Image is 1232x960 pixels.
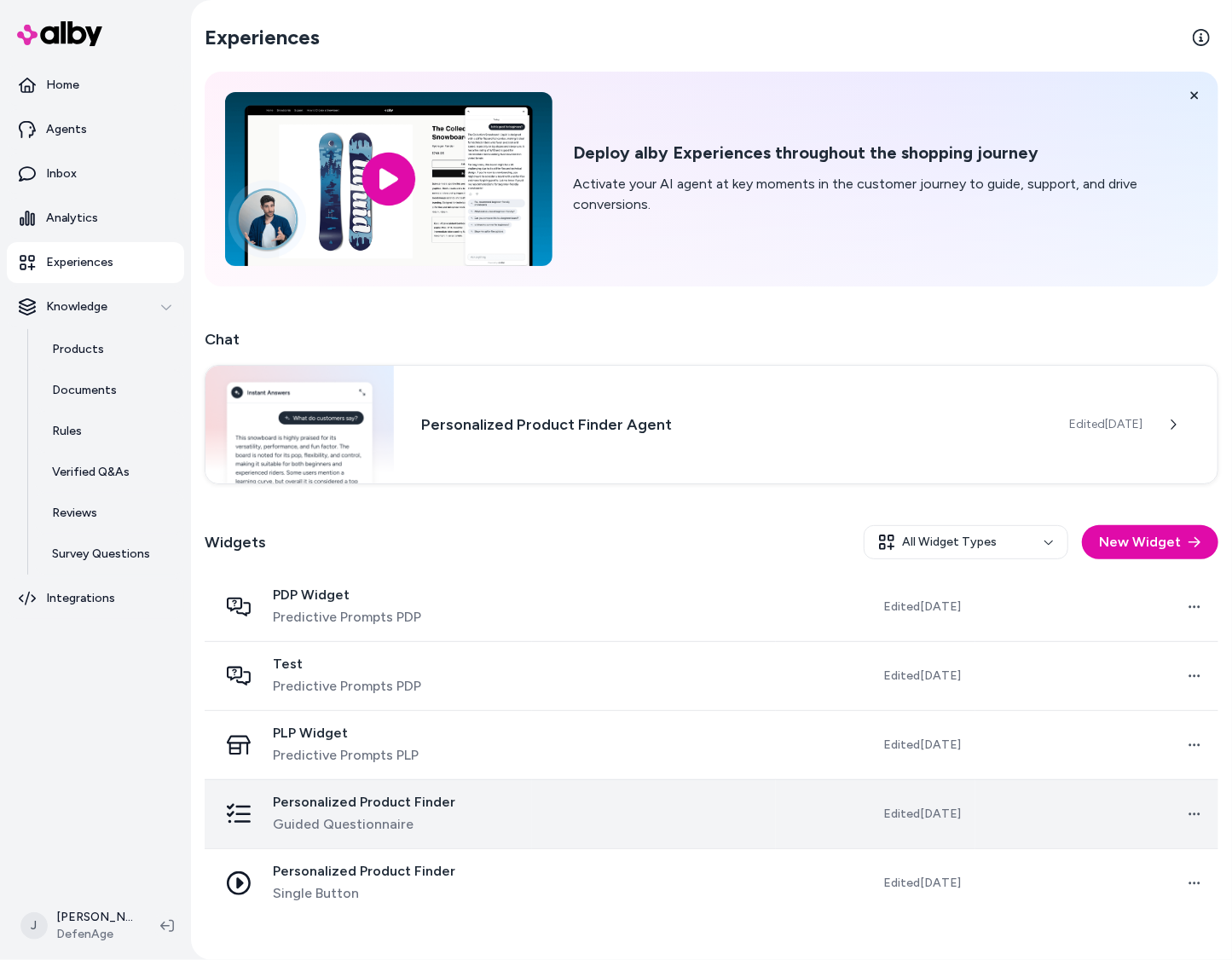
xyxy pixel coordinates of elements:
a: Verified Q&As [35,452,184,493]
span: Edited [DATE] [1069,416,1142,433]
a: Chat widgetPersonalized Product Finder AgentEdited[DATE] [205,365,1218,484]
button: J[PERSON_NAME]DefenAge [10,899,147,953]
a: Documents [35,370,184,411]
p: [PERSON_NAME] [56,909,133,926]
a: Reviews [35,493,184,534]
span: Personalized Product Finder [273,794,455,811]
span: PDP Widget [273,587,421,604]
span: J [20,912,48,940]
h2: Deploy alby Experiences throughout the shopping journey [573,142,1198,164]
p: Activate your AI agent at key moments in the customer journey to guide, support, and drive conver... [573,174,1198,215]
span: Predictive Prompts PDP [273,676,421,697]
p: Agents [46,121,87,138]
span: Edited [DATE] [884,668,962,685]
p: Verified Q&As [52,464,130,481]
button: New Widget [1082,525,1218,559]
p: Integrations [46,590,115,607]
h3: Personalized Product Finder Agent [421,413,1042,437]
span: PLP Widget [273,725,419,742]
h2: Chat [205,327,1218,351]
a: Survey Questions [35,534,184,575]
button: All Widget Types [864,525,1068,559]
a: Rules [35,411,184,452]
span: Edited [DATE] [884,875,962,892]
img: Chat widget [205,366,394,483]
h2: Widgets [205,530,266,554]
span: Edited [DATE] [884,806,962,823]
button: Knowledge [7,286,184,327]
p: Products [52,341,104,358]
span: Edited [DATE] [884,599,962,616]
span: Guided Questionnaire [273,814,455,835]
p: Inbox [46,165,77,182]
p: Experiences [46,254,113,271]
span: Predictive Prompts PDP [273,607,421,627]
a: Agents [7,109,184,150]
p: Survey Questions [52,546,150,563]
a: Products [35,329,184,370]
img: alby Logo [17,21,102,46]
p: Reviews [52,505,97,522]
span: Test [273,656,421,673]
span: Predictive Prompts PLP [273,745,419,766]
h2: Experiences [205,24,320,51]
a: Analytics [7,198,184,239]
p: Rules [52,423,82,440]
span: Single Button [273,883,455,904]
a: Experiences [7,242,184,283]
a: Integrations [7,578,184,619]
p: Home [46,77,79,94]
p: Analytics [46,210,98,227]
a: Inbox [7,153,184,194]
a: Home [7,65,184,106]
p: Knowledge [46,298,107,315]
p: Documents [52,382,117,399]
span: Personalized Product Finder [273,863,455,880]
span: DefenAge [56,926,133,943]
span: Edited [DATE] [884,737,962,754]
